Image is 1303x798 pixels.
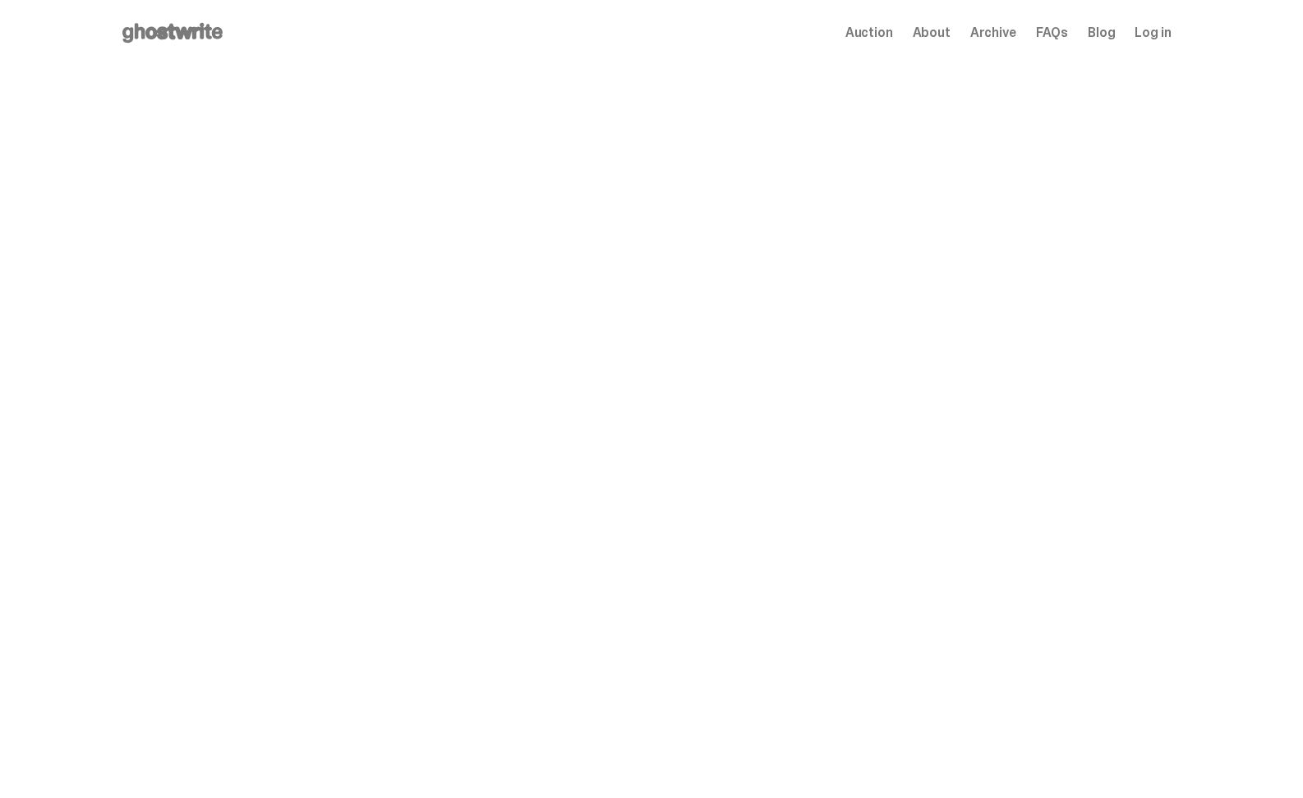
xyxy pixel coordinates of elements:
[1135,26,1171,39] a: Log in
[1036,26,1068,39] a: FAQs
[1088,26,1115,39] a: Blog
[913,26,951,39] a: About
[970,26,1016,39] a: Archive
[845,26,893,39] a: Auction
